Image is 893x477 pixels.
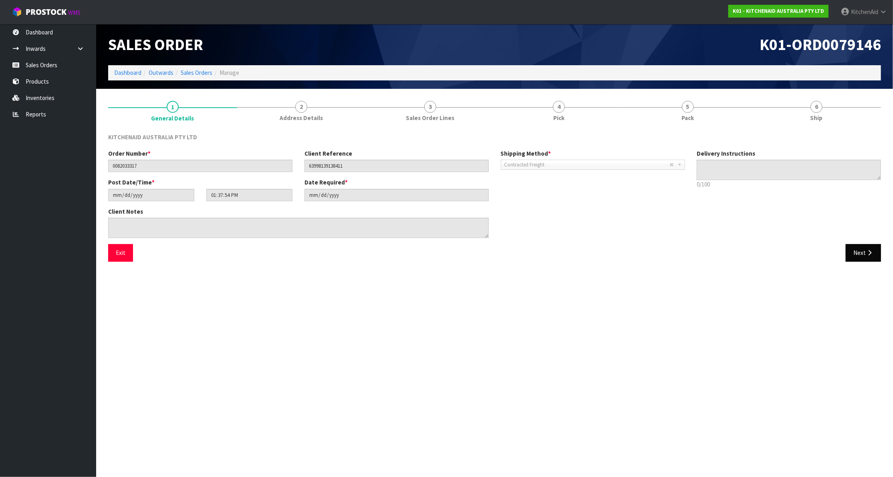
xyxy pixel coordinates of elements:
[304,178,348,186] label: Date Required
[108,34,203,54] span: Sales Order
[114,69,141,76] a: Dashboard
[167,101,179,113] span: 1
[181,69,212,76] a: Sales Orders
[151,114,194,122] span: General Details
[108,160,292,172] input: Order Number
[406,114,454,122] span: Sales Order Lines
[108,178,155,186] label: Post Date/Time
[220,69,239,76] span: Manage
[553,114,564,122] span: Pick
[553,101,565,113] span: 4
[304,160,489,172] input: Client Reference
[424,101,436,113] span: 3
[501,149,551,158] label: Shipping Method
[108,207,143,216] label: Client Notes
[108,127,881,268] span: General Details
[68,9,81,16] small: WMS
[280,114,323,122] span: Address Details
[851,8,878,16] span: KitchenAid
[108,244,133,261] button: Exit
[304,149,352,158] label: Client Reference
[12,7,22,17] img: cube-alt.png
[697,180,881,188] p: 0/100
[697,149,755,158] label: Delivery Instructions
[760,34,881,54] span: K01-ORD0079146
[108,133,197,141] span: KITCHENAID AUSTRALIA PTY LTD
[26,7,67,17] span: ProStock
[295,101,307,113] span: 2
[810,101,822,113] span: 6
[682,101,694,113] span: 5
[846,244,881,261] button: Next
[810,114,823,122] span: Ship
[149,69,173,76] a: Outwards
[681,114,694,122] span: Pack
[504,160,669,170] span: Contracted Freight
[733,8,824,14] strong: K01 - KITCHENAID AUSTRALIA PTY LTD
[108,149,151,158] label: Order Number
